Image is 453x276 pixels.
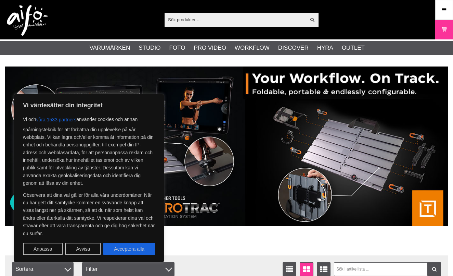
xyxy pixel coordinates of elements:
[300,262,313,276] a: Fönstervisning
[278,44,309,52] a: Discover
[23,113,155,187] p: Vi och använder cookies och annan spårningsteknik för att förbättra din upplevelse på vår webbpla...
[23,101,155,109] p: Vi värdesätter din integritet
[7,5,48,36] img: logo.png
[334,262,441,276] input: Sök i artikellista ...
[14,94,164,262] div: Vi värdesätter din integritet
[235,44,270,52] a: Workflow
[194,44,226,52] a: Pro Video
[65,243,101,255] button: Avvisa
[317,262,331,276] a: Utökad listvisning
[23,243,63,255] button: Anpassa
[90,44,130,52] a: Varumärken
[283,262,296,276] a: Listvisning
[139,44,160,52] a: Studio
[342,44,365,52] a: Outlet
[12,262,74,276] span: Sortera
[36,113,77,126] button: våra 1533 partners
[5,67,448,226] img: Annons:007 banner-header-aerotrac-1390x500.jpg
[317,44,333,52] a: Hyra
[169,44,185,52] a: Foto
[23,191,155,237] p: Observera att dina val gäller för alla våra underdomäner. När du har gett ditt samtycke kommer en...
[165,14,306,25] input: Sök produkter ...
[82,262,174,276] div: Filter
[103,243,155,255] button: Acceptera alla
[427,262,441,276] a: Filtrera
